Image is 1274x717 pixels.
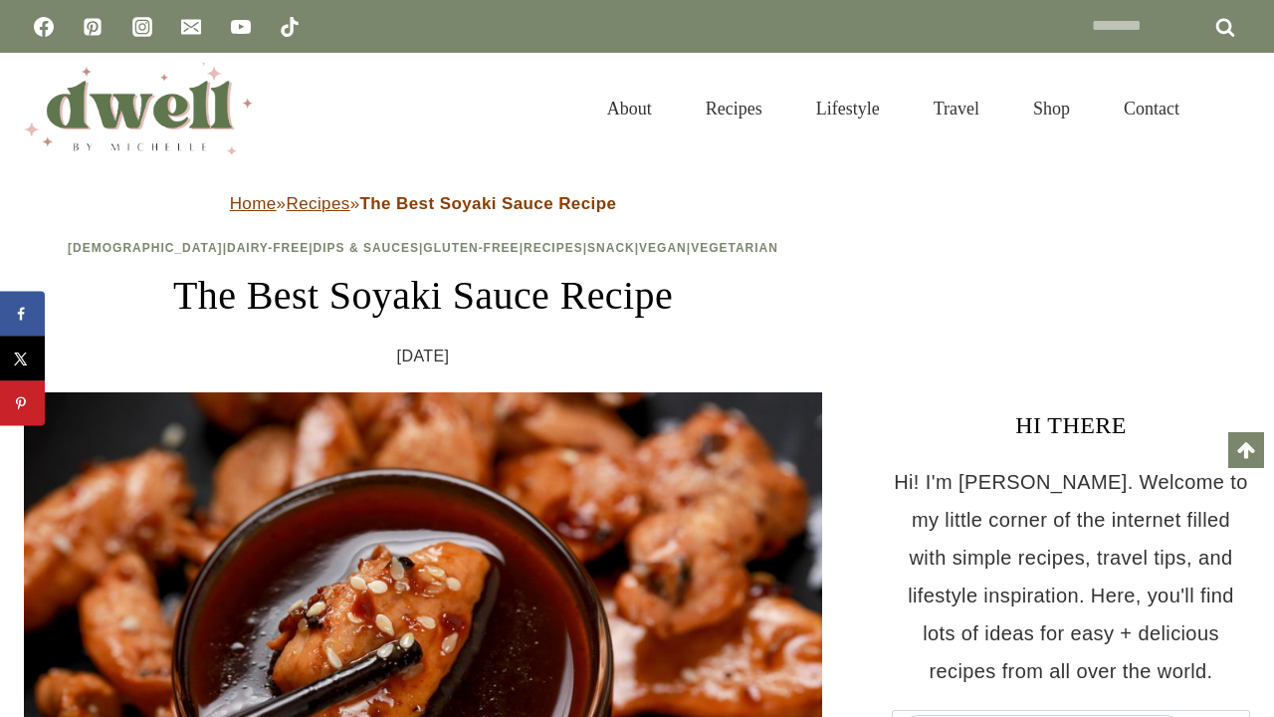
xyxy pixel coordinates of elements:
[397,342,450,371] time: [DATE]
[892,407,1250,443] h3: HI THERE
[1006,74,1097,143] a: Shop
[1097,74,1206,143] a: Contact
[1228,432,1264,468] a: Scroll to top
[789,74,907,143] a: Lifestyle
[270,7,310,47] a: TikTok
[286,194,349,213] a: Recipes
[423,241,519,255] a: Gluten-Free
[68,241,778,255] span: | | | | | | |
[892,463,1250,690] p: Hi! I'm [PERSON_NAME]. Welcome to my little corner of the internet filled with simple recipes, tr...
[230,194,617,213] span: » »
[639,241,687,255] a: Vegan
[230,194,277,213] a: Home
[227,241,309,255] a: Dairy-Free
[1216,92,1250,125] button: View Search Form
[68,241,223,255] a: [DEMOGRAPHIC_DATA]
[24,7,64,47] a: Facebook
[171,7,211,47] a: Email
[122,7,162,47] a: Instagram
[580,74,679,143] a: About
[24,63,253,154] img: DWELL by michelle
[221,7,261,47] a: YouTube
[524,241,583,255] a: Recipes
[691,241,778,255] a: Vegetarian
[907,74,1006,143] a: Travel
[73,7,112,47] a: Pinterest
[24,266,822,326] h1: The Best Soyaki Sauce Recipe
[314,241,419,255] a: Dips & Sauces
[587,241,635,255] a: Snack
[679,74,789,143] a: Recipes
[580,74,1206,143] nav: Primary Navigation
[360,194,617,213] strong: The Best Soyaki Sauce Recipe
